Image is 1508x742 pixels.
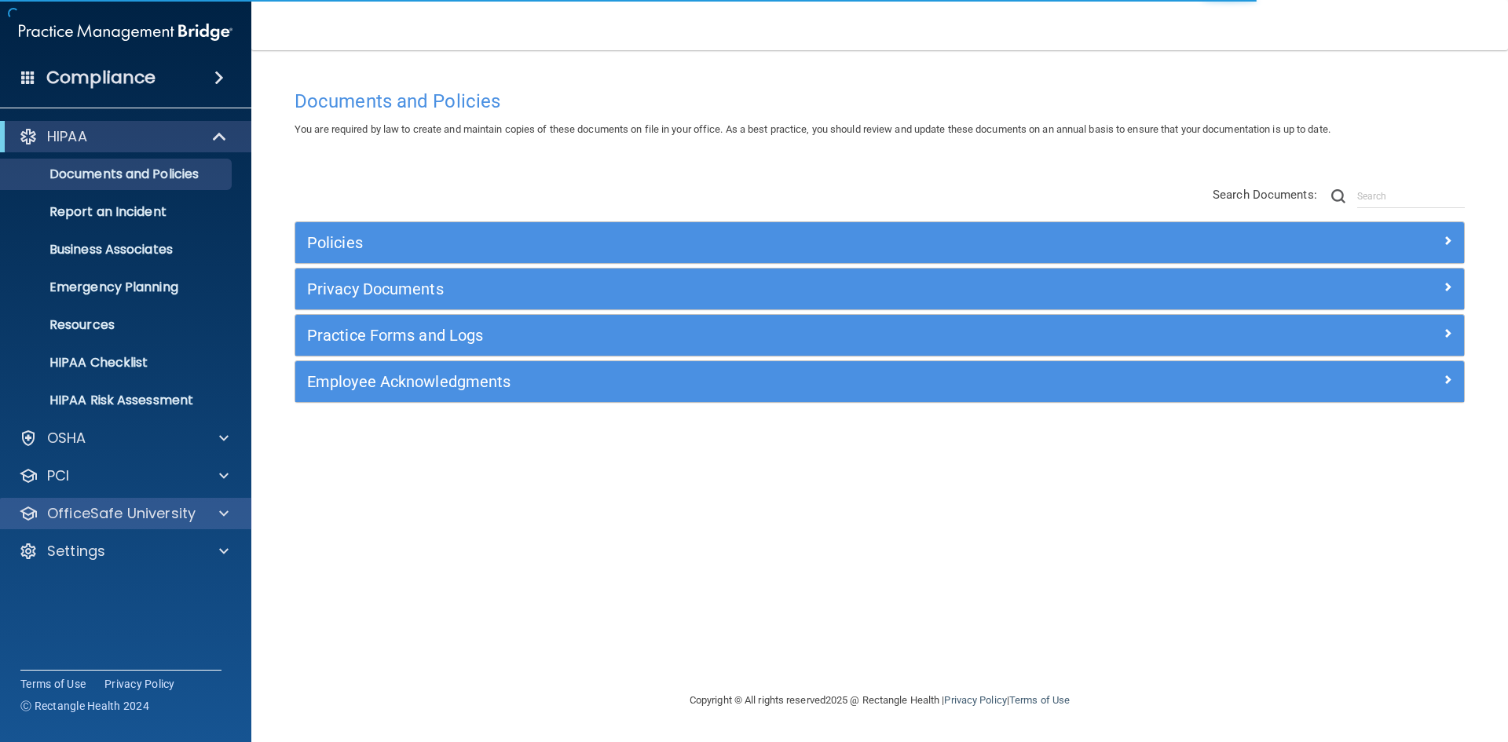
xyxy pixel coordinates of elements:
h4: Compliance [46,67,156,89]
a: PCI [19,466,229,485]
p: Resources [10,317,225,333]
p: Emergency Planning [10,280,225,295]
h5: Privacy Documents [307,280,1160,298]
a: Policies [307,230,1452,255]
a: Terms of Use [20,676,86,692]
p: OfficeSafe University [47,504,196,523]
a: OSHA [19,429,229,448]
a: Practice Forms and Logs [307,323,1452,348]
p: Documents and Policies [10,166,225,182]
p: HIPAA Risk Assessment [10,393,225,408]
p: Settings [47,542,105,561]
span: Ⓒ Rectangle Health 2024 [20,698,149,714]
p: PCI [47,466,69,485]
a: Settings [19,542,229,561]
p: OSHA [47,429,86,448]
div: Copyright © All rights reserved 2025 @ Rectangle Health | | [593,675,1166,726]
img: PMB logo [19,16,232,48]
span: Search Documents: [1213,188,1317,202]
a: HIPAA [19,127,228,146]
span: You are required by law to create and maintain copies of these documents on file in your office. ... [295,123,1330,135]
p: Report an Incident [10,204,225,220]
a: Privacy Policy [944,694,1006,706]
a: Privacy Policy [104,676,175,692]
input: Search [1357,185,1465,208]
p: Business Associates [10,242,225,258]
img: ic-search.3b580494.png [1331,189,1345,203]
p: HIPAA Checklist [10,355,225,371]
h4: Documents and Policies [295,91,1465,111]
a: Terms of Use [1009,694,1070,706]
h5: Practice Forms and Logs [307,327,1160,344]
h5: Employee Acknowledgments [307,373,1160,390]
iframe: Drift Widget Chat Controller [1236,631,1489,693]
h5: Policies [307,234,1160,251]
a: OfficeSafe University [19,504,229,523]
a: Employee Acknowledgments [307,369,1452,394]
p: HIPAA [47,127,87,146]
a: Privacy Documents [307,276,1452,302]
